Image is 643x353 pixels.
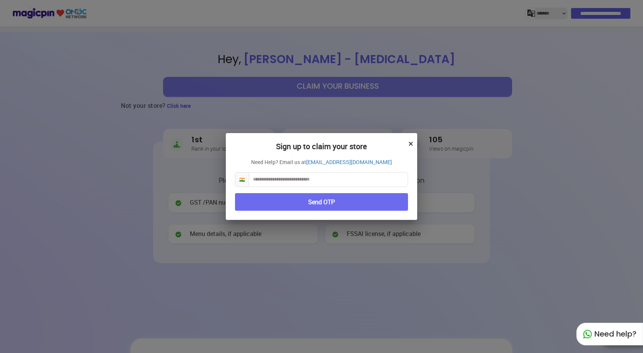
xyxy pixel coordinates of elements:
[235,193,408,211] button: Send OTP
[235,158,408,166] p: Need Help? Email us at
[583,330,592,339] img: whatapp_green.7240e66a.svg
[306,158,392,166] a: [EMAIL_ADDRESS][DOMAIN_NAME]
[576,323,643,345] div: Need help?
[235,142,408,158] h2: Sign up to claim your store
[408,137,413,150] button: ×
[235,172,249,187] span: 🇮🇳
